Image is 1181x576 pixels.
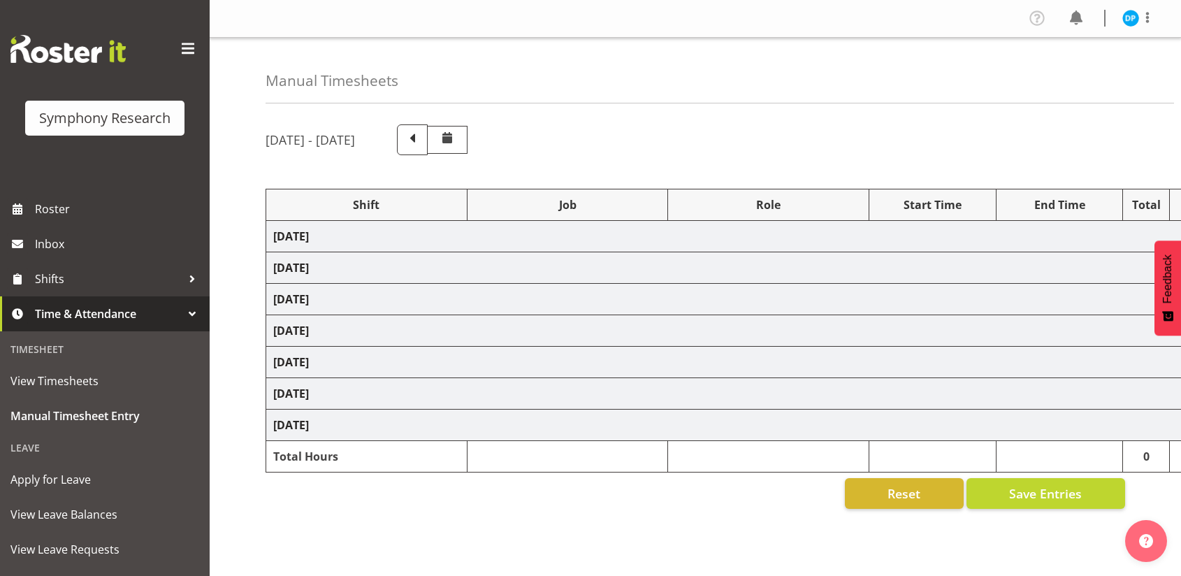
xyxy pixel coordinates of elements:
[1161,254,1174,303] span: Feedback
[1139,534,1153,548] img: help-xxl-2.png
[10,504,199,525] span: View Leave Balances
[474,196,661,213] div: Job
[35,303,182,324] span: Time & Attendance
[35,233,203,254] span: Inbox
[10,405,199,426] span: Manual Timesheet Entry
[1009,484,1082,503] span: Save Entries
[3,497,206,532] a: View Leave Balances
[35,268,182,289] span: Shifts
[876,196,989,213] div: Start Time
[266,441,468,473] td: Total Hours
[3,462,206,497] a: Apply for Leave
[1154,240,1181,336] button: Feedback - Show survey
[3,398,206,433] a: Manual Timesheet Entry
[3,335,206,363] div: Timesheet
[266,132,355,147] h5: [DATE] - [DATE]
[675,196,862,213] div: Role
[887,484,920,503] span: Reset
[1130,196,1162,213] div: Total
[273,196,460,213] div: Shift
[3,433,206,462] div: Leave
[10,469,199,490] span: Apply for Leave
[39,108,171,129] div: Symphony Research
[35,199,203,219] span: Roster
[1004,196,1116,213] div: End Time
[10,539,199,560] span: View Leave Requests
[3,532,206,567] a: View Leave Requests
[266,73,398,89] h4: Manual Timesheets
[3,363,206,398] a: View Timesheets
[10,35,126,63] img: Rosterit website logo
[845,478,964,509] button: Reset
[1122,10,1139,27] img: divyadeep-parmar11611.jpg
[1123,441,1170,473] td: 0
[10,370,199,391] span: View Timesheets
[966,478,1125,509] button: Save Entries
